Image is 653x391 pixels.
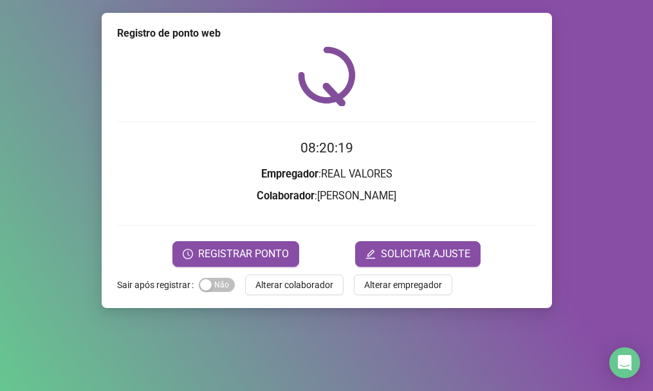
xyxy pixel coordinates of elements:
strong: Colaborador [257,190,315,202]
strong: Empregador [261,168,318,180]
img: QRPoint [298,46,356,106]
span: clock-circle [183,249,193,259]
span: edit [365,249,376,259]
div: Open Intercom Messenger [609,347,640,378]
div: Registro de ponto web [117,26,537,41]
button: REGISTRAR PONTO [172,241,299,267]
h3: : REAL VALORES [117,166,537,183]
span: Alterar empregador [364,278,442,292]
button: editSOLICITAR AJUSTE [355,241,481,267]
button: Alterar colaborador [245,275,344,295]
button: Alterar empregador [354,275,452,295]
span: SOLICITAR AJUSTE [381,246,470,262]
span: Alterar colaborador [255,278,333,292]
time: 08:20:19 [300,140,353,156]
h3: : [PERSON_NAME] [117,188,537,205]
span: REGISTRAR PONTO [198,246,289,262]
label: Sair após registrar [117,275,199,295]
